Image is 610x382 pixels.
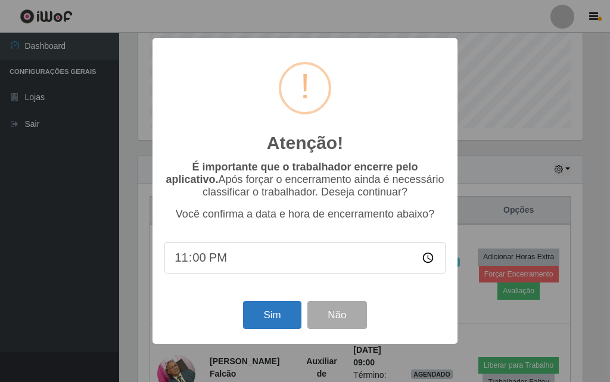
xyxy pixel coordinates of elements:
[243,301,301,329] button: Sim
[166,161,418,185] b: É importante que o trabalhador encerre pelo aplicativo.
[164,208,446,220] p: Você confirma a data e hora de encerramento abaixo?
[307,301,366,329] button: Não
[164,161,446,198] p: Após forçar o encerramento ainda é necessário classificar o trabalhador. Deseja continuar?
[267,132,343,154] h2: Atenção!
